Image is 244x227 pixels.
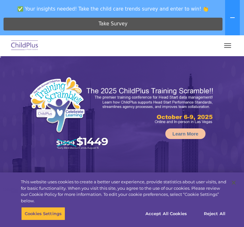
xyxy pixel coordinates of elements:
a: Take Survey [4,18,222,31]
span: Phone number [105,64,133,68]
span: Last name [105,37,125,42]
button: Cookies Settings [21,207,65,221]
span: ✅ Your insights needed! Take the child care trends survey and enter to win! 👏 [3,3,224,15]
span: Take Survey [99,18,127,30]
div: This website uses cookies to create a better user experience, provide statistics about user visit... [21,179,227,204]
button: Close [227,176,241,190]
a: Learn More [165,128,205,139]
button: Reject All [195,207,235,221]
button: Accept All Cookies [142,207,190,221]
img: ChildPlus by Procare Solutions [10,38,40,53]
